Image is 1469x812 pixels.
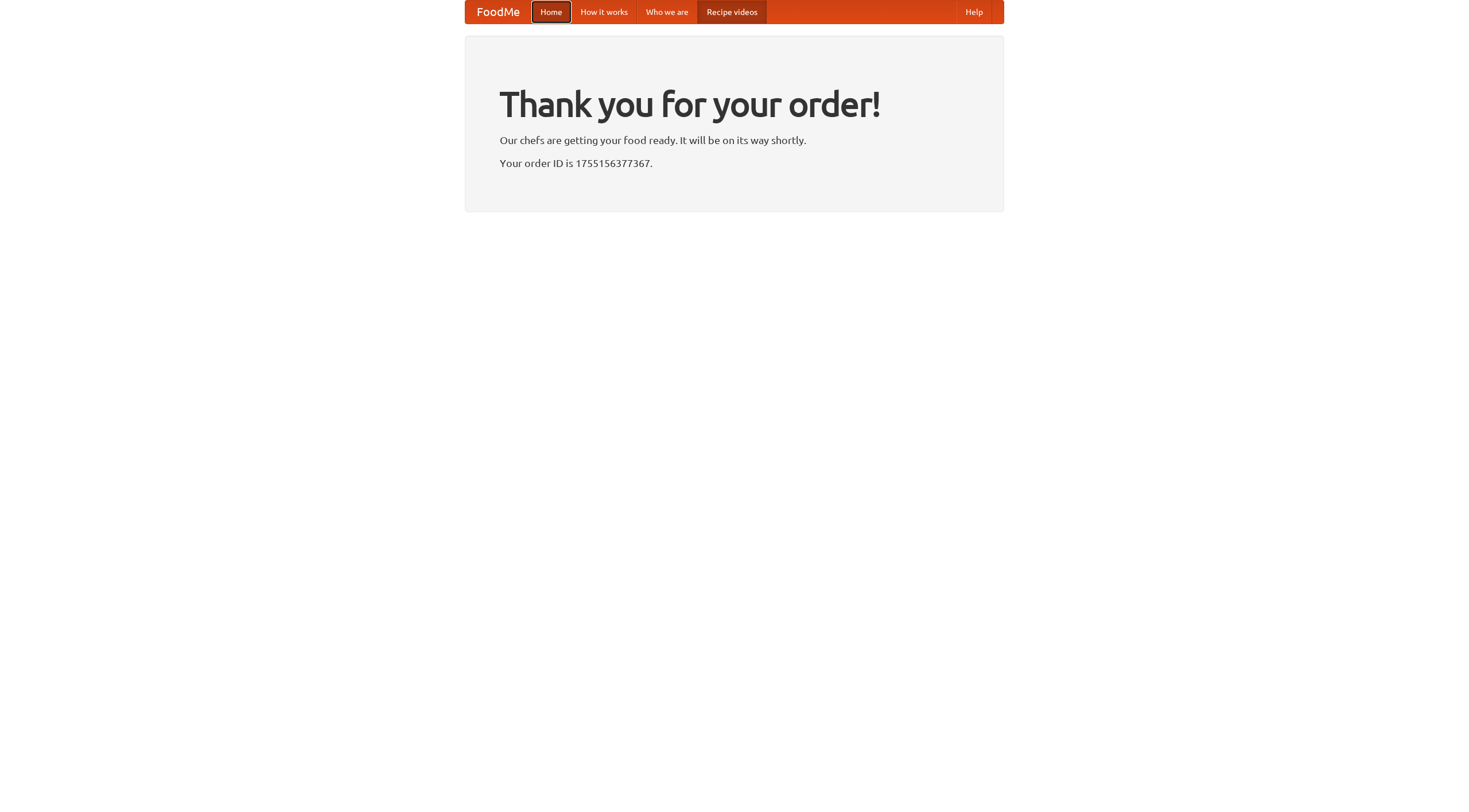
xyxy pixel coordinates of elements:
p: Your order ID is 1755156377367. [500,154,969,172]
a: Help [957,1,992,24]
a: Home [531,1,572,24]
h1: Thank you for your order! [500,76,969,131]
a: How it works [572,1,637,24]
a: FoodMe [465,1,531,24]
a: Recipe videos [698,1,767,24]
p: Our chefs are getting your food ready. It will be on its way shortly. [500,131,969,149]
a: Who we are [637,1,698,24]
